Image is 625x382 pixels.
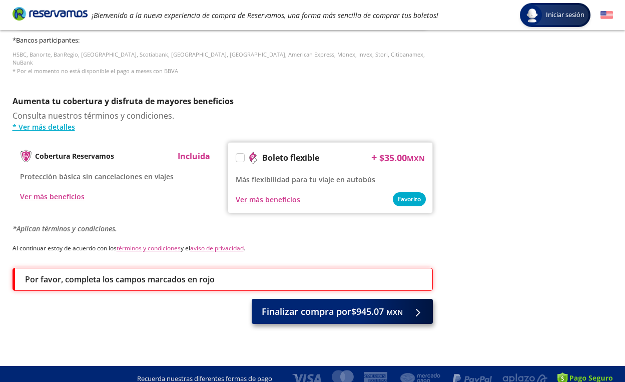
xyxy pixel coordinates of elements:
[20,172,174,181] span: Protección básica sin cancelaciones en viajes
[13,244,433,253] p: Al continuar estoy de acuerdo con los y el .
[262,152,319,164] p: Boleto flexible
[13,36,433,46] h6: * Bancos participantes :
[190,244,244,252] a: aviso de privacidad
[178,150,210,162] p: Incluida
[13,110,433,132] div: Consulta nuestros términos y condiciones.
[542,10,588,20] span: Iniciar sesión
[13,51,433,76] p: HSBC, Banorte, BanRegio, [GEOGRAPHIC_DATA], Scotiabank, [GEOGRAPHIC_DATA], [GEOGRAPHIC_DATA], Ame...
[262,305,403,318] span: Finalizar compra por $945.07
[407,154,425,163] small: MXN
[236,175,375,184] span: Más flexibilidad para tu viaje en autobús
[117,244,181,252] a: términos y condiciones
[13,95,433,107] p: Aumenta tu cobertura y disfruta de mayores beneficios
[13,223,433,234] p: *Aplican términos y condiciones.
[25,273,215,285] p: Por favor, completa los campos marcados en rojo
[20,191,85,202] button: Ver más beneficios
[13,6,88,21] i: Brand Logo
[379,151,425,165] span: $ 35.00
[35,151,114,161] p: Cobertura Reservamos
[371,150,377,165] p: +
[600,9,613,22] button: English
[13,6,88,24] a: Brand Logo
[386,307,403,317] small: MXN
[13,67,178,75] span: * Por el momento no está disponible el pago a meses con BBVA
[236,194,300,205] button: Ver más beneficios
[92,11,438,20] em: ¡Bienvenido a la nueva experiencia de compra de Reservamos, una forma más sencilla de comprar tus...
[13,122,433,132] a: * Ver más detalles
[252,299,433,324] button: Finalizar compra por$945.07 MXN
